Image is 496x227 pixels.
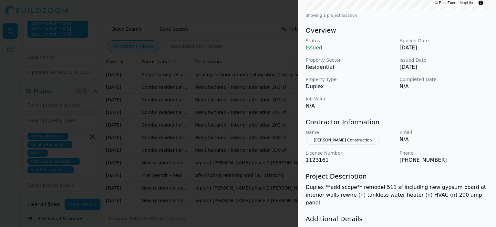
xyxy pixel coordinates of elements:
[306,63,395,71] p: Residential
[306,136,380,145] button: [PERSON_NAME] Construction
[306,129,395,136] p: Name
[306,214,488,223] h3: Additional Details
[306,150,395,156] p: License Number
[399,76,488,83] p: Completed Date
[306,118,488,127] h3: Contractor Information
[306,156,395,164] p: 1123161
[460,1,476,5] a: MapLibre
[306,57,395,63] p: Property Sector
[306,183,488,207] p: Duplex **add scope** remodel 511 sf including new gypsum board at interior walls rewire (n) tankl...
[399,37,488,44] p: Applied Date
[399,83,488,90] p: N/A
[306,83,395,90] p: Duplex
[306,76,395,83] p: Property Type
[399,57,488,63] p: Issued Date
[399,63,488,71] p: [DATE]
[306,37,395,44] p: Status
[399,44,488,52] p: [DATE]
[306,26,488,35] h3: Overview
[399,156,488,164] p: [PHONE_NUMBER]
[306,44,395,52] p: Issued
[399,136,488,143] p: N/A
[399,129,488,136] p: Email
[306,102,395,110] p: N/A
[306,13,488,18] div: Showing 1 project location
[399,150,488,156] p: Phone
[306,172,488,181] h3: Project Description
[306,96,395,102] p: Job Value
